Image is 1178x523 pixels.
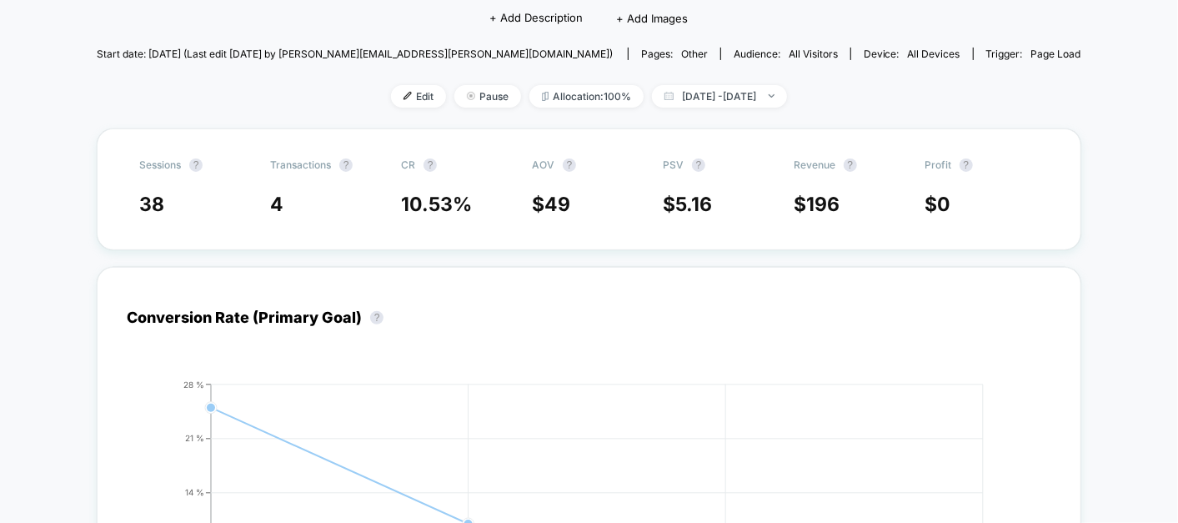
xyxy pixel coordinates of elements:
[532,193,570,216] span: $
[692,158,705,172] button: ?
[850,48,973,60] span: Device:
[185,487,204,497] tspan: 14 %
[769,94,774,98] img: end
[270,158,331,171] span: Transactions
[986,48,1081,60] div: Trigger:
[960,158,973,172] button: ?
[529,85,644,108] span: Allocation: 100%
[189,158,203,172] button: ?
[424,158,437,172] button: ?
[391,85,446,108] span: Edit
[664,92,674,100] img: calendar
[652,85,787,108] span: [DATE] - [DATE]
[467,92,475,100] img: end
[844,158,857,172] button: ?
[675,193,712,216] span: 5.16
[908,48,960,60] span: all devices
[616,12,688,25] span: + Add Images
[270,193,283,216] span: 4
[734,48,838,60] div: Audience:
[370,311,383,324] button: ?
[404,92,412,100] img: edit
[183,380,204,390] tspan: 28 %
[663,158,684,171] span: PSV
[663,193,712,216] span: $
[489,10,583,27] span: + Add Description
[1031,48,1081,60] span: Page Load
[806,193,840,216] span: 196
[789,48,838,60] span: All Visitors
[401,158,415,171] span: CR
[563,158,576,172] button: ?
[937,193,950,216] span: 0
[454,85,521,108] span: Pause
[925,193,950,216] span: $
[794,193,840,216] span: $
[139,158,181,171] span: Sessions
[641,48,708,60] div: Pages:
[542,92,549,101] img: rebalance
[544,193,570,216] span: 49
[401,193,472,216] span: 10.53 %
[925,158,951,171] span: Profit
[339,158,353,172] button: ?
[97,48,613,60] span: Start date: [DATE] (Last edit [DATE] by [PERSON_NAME][EMAIL_ADDRESS][PERSON_NAME][DOMAIN_NAME])
[681,48,708,60] span: other
[794,158,835,171] span: Revenue
[139,193,164,216] span: 38
[532,158,554,171] span: AOV
[185,433,204,443] tspan: 21 %
[127,309,392,326] div: Conversion Rate (Primary Goal)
